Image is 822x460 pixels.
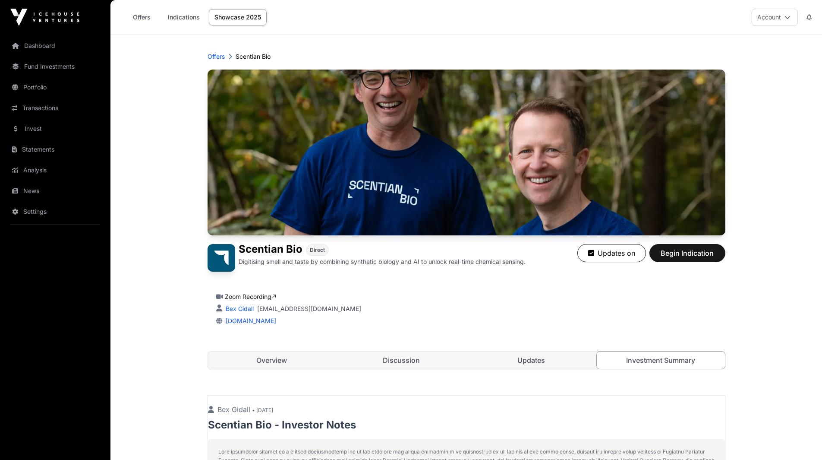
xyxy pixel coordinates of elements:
[208,52,225,61] a: Offers
[7,202,104,221] a: Settings
[577,244,646,262] button: Updates on
[224,305,254,312] a: Bex Gidall
[257,305,361,313] a: [EMAIL_ADDRESS][DOMAIN_NAME]
[7,98,104,117] a: Transactions
[162,9,205,25] a: Indications
[7,36,104,55] a: Dashboard
[124,9,159,25] a: Offers
[752,9,798,26] button: Account
[467,352,595,369] a: Updates
[7,181,104,200] a: News
[225,293,276,300] a: Zoom Recording
[208,352,336,369] a: Overview
[208,418,725,432] p: Scentian Bio - Investor Notes
[222,317,276,324] a: [DOMAIN_NAME]
[208,404,725,415] p: Bex Gidall
[649,253,725,261] a: Begin Indication
[252,407,273,413] span: • [DATE]
[209,9,267,25] a: Showcase 2025
[337,352,466,369] a: Discussion
[596,351,725,369] a: Investment Summary
[10,9,79,26] img: Icehouse Ventures Logo
[310,247,325,254] span: Direct
[208,352,725,369] nav: Tabs
[239,257,526,266] p: Digitising smell and taste by combining synthetic biology and AI to unlock real-time chemical sen...
[7,78,104,97] a: Portfolio
[649,244,725,262] button: Begin Indication
[239,244,302,256] h1: Scentian Bio
[208,244,235,272] img: Scentian Bio
[660,248,715,258] span: Begin Indication
[7,119,104,138] a: Invest
[208,70,725,235] img: Scentian Bio
[7,140,104,159] a: Statements
[236,52,271,61] p: Scentian Bio
[7,57,104,76] a: Fund Investments
[7,161,104,180] a: Analysis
